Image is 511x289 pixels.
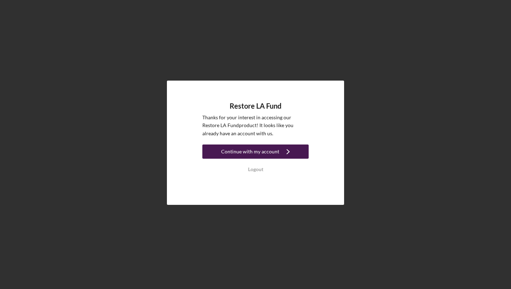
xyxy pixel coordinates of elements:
a: Continue with my account [202,144,309,160]
p: Thanks for your interest in accessing our Restore LA Fund product! It looks like you already have... [202,114,309,137]
button: Logout [202,162,309,176]
button: Continue with my account [202,144,309,159]
h4: Restore LA Fund [230,102,281,110]
div: Continue with my account [221,144,279,159]
div: Logout [248,162,263,176]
